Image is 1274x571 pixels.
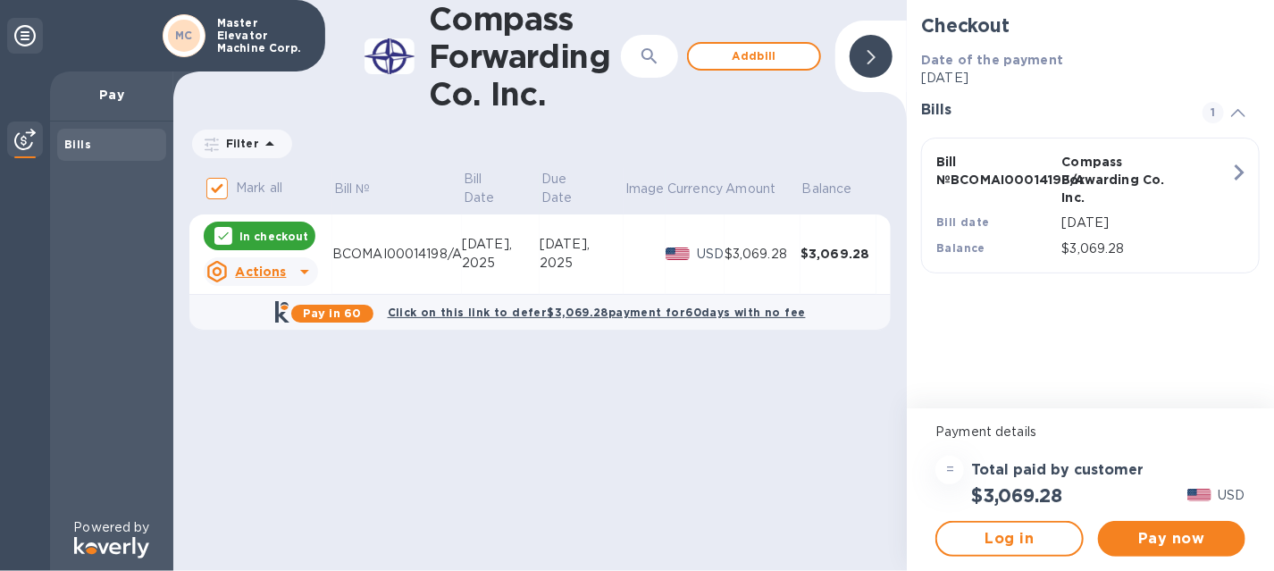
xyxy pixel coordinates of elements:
img: USD [1187,489,1211,501]
div: = [935,456,964,484]
u: Actions [235,265,286,279]
span: Amount [726,180,800,198]
div: $3,069.28 [800,245,876,263]
h3: Total paid by customer [971,462,1144,479]
p: Due Date [541,170,599,207]
p: Currency [667,180,723,198]
span: Pay now [1112,528,1231,550]
div: [DATE], [462,235,540,254]
b: Bills [64,138,91,151]
p: Compass Forwarding Co. Inc. [1062,153,1180,206]
div: 2025 [540,254,624,273]
img: Logo [74,537,149,558]
button: Log in [935,521,1083,557]
p: [DATE] [1062,214,1230,232]
p: [DATE] [921,69,1260,88]
button: Bill №BCOMAI00014198/ACompass Forwarding Co. Inc.Bill date[DATE]Balance$3,069.28 [921,138,1260,273]
b: Pay in 60 [303,306,361,320]
p: $3,069.28 [1062,239,1230,258]
p: Filter [219,136,259,151]
span: Due Date [541,170,623,207]
b: Balance [936,241,985,255]
b: Click on this link to defer $3,069.28 payment for 60 days with no fee [388,306,806,319]
span: Log in [951,528,1067,550]
b: Date of the payment [921,53,1063,67]
button: Addbill [687,42,821,71]
p: Image [625,180,665,198]
div: 2025 [462,254,540,273]
p: Master Elevator Machine Corp. [217,17,306,55]
span: Bill № [334,180,394,198]
p: Balance [802,180,852,198]
div: $3,069.28 [725,245,800,264]
span: 1 [1203,102,1224,123]
p: USD [697,245,725,264]
p: Bill Date [464,170,515,207]
p: In checkout [239,229,308,244]
p: USD [1219,486,1245,505]
img: USD [666,248,690,260]
div: BCOMAI00014198/A [332,245,462,264]
b: Bill date [936,215,990,229]
h3: Bills [921,102,1181,119]
span: Balance [802,180,876,198]
p: Bill № BCOMAI00014198/A [936,153,1054,189]
b: MC [175,29,193,42]
p: Powered by [73,518,149,537]
div: [DATE], [540,235,624,254]
p: Pay [64,86,159,104]
p: Mark all [236,179,282,197]
p: Payment details [935,423,1245,441]
p: Bill № [334,180,371,198]
h2: Checkout [921,14,1260,37]
h2: $3,069.28 [971,484,1061,507]
span: Add bill [703,46,805,67]
span: Bill Date [464,170,539,207]
p: Amount [726,180,776,198]
button: Pay now [1098,521,1245,557]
